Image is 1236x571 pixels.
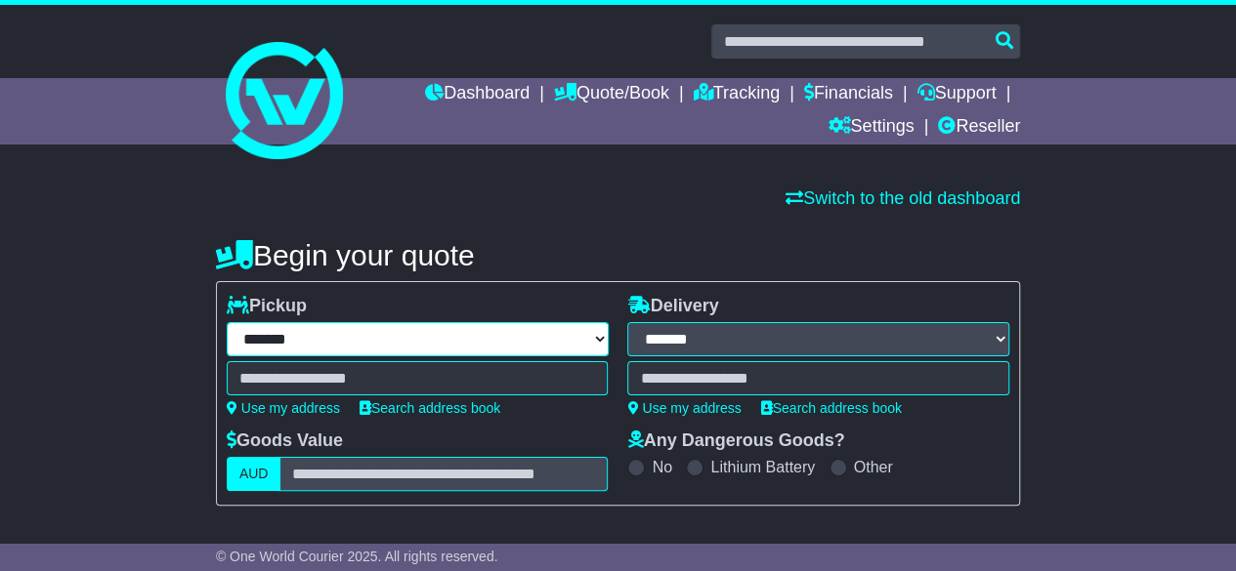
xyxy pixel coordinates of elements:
[227,296,307,317] label: Pickup
[786,188,1020,208] a: Switch to the old dashboard
[627,430,844,452] label: Any Dangerous Goods?
[761,400,902,416] a: Search address book
[804,78,893,111] a: Financials
[627,400,741,416] a: Use my address
[694,78,780,111] a: Tracking
[916,78,996,111] a: Support
[227,457,281,491] label: AUD
[216,239,1020,271] h4: Begin your quote
[828,111,914,144] a: Settings
[216,549,498,564] span: © One World Courier 2025. All rights reserved.
[710,458,815,476] label: Lithium Battery
[854,458,893,476] label: Other
[627,296,718,317] label: Delivery
[360,400,500,416] a: Search address book
[227,400,340,416] a: Use my address
[652,458,671,476] label: No
[227,430,343,452] label: Goods Value
[938,111,1020,144] a: Reseller
[554,78,669,111] a: Quote/Book
[425,78,530,111] a: Dashboard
